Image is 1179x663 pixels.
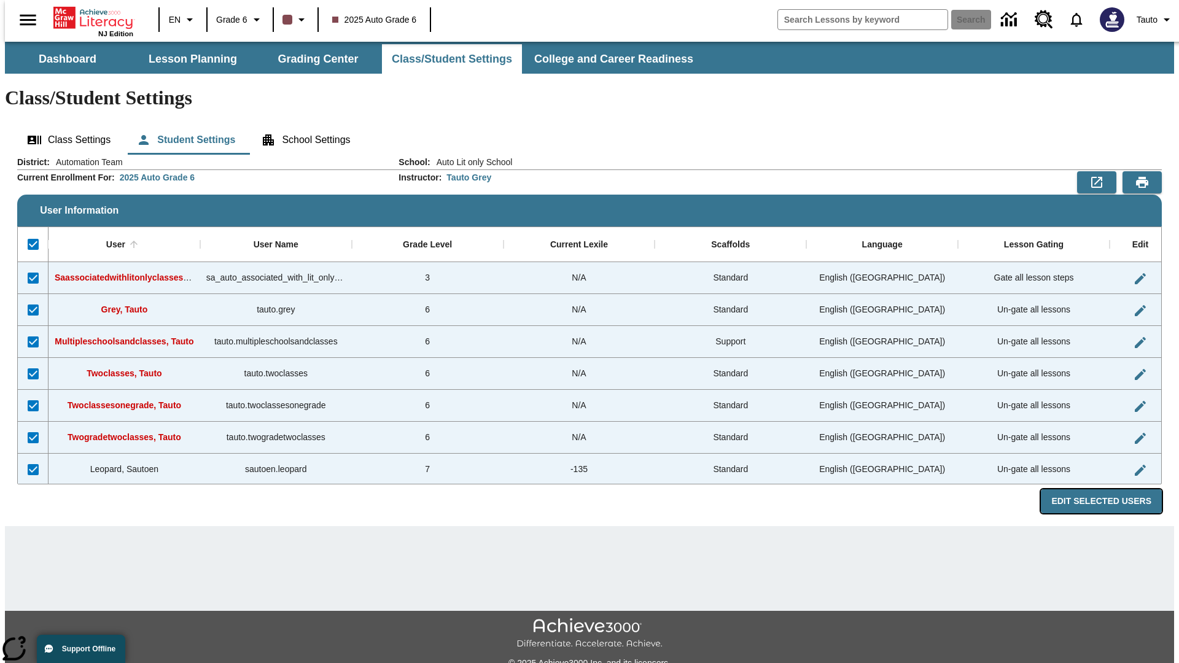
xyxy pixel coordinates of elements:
[1128,426,1153,451] button: Edit User
[5,87,1174,109] h1: Class/Student Settings
[1100,7,1124,32] img: Avatar
[958,454,1110,486] div: Un-gate all lessons
[1132,9,1179,31] button: Profile/Settings
[352,390,504,422] div: 6
[1137,14,1158,26] span: Tauto
[655,454,806,486] div: Standard
[17,173,115,183] h2: Current Enrollment For :
[504,422,655,454] div: N/A
[254,239,298,250] div: User Name
[806,326,958,358] div: English (US)
[1027,3,1060,36] a: Resource Center, Will open in new tab
[17,157,50,168] h2: District :
[216,14,247,26] span: Grade 6
[55,336,193,346] span: Multipleschoolsandclasses, Tauto
[278,9,314,31] button: Class color is dark brown. Change class color
[62,645,115,653] span: Support Offline
[40,205,119,216] span: User Information
[332,14,417,26] span: 2025 Auto Grade 6
[1128,298,1153,323] button: Edit User
[200,454,352,486] div: sautoen.leopard
[958,390,1110,422] div: Un-gate all lessons
[131,44,254,74] button: Lesson Planning
[524,44,703,74] button: College and Career Readiness
[211,9,269,31] button: Grade: Grade 6, Select a grade
[1128,394,1153,419] button: Edit User
[550,239,608,250] div: Current Lexile
[17,125,1162,155] div: Class/Student Settings
[711,239,750,250] div: Scaffolds
[352,358,504,390] div: 6
[106,239,125,250] div: User
[98,30,133,37] span: NJ Edition
[101,304,148,314] span: Grey, Tauto
[516,618,663,649] img: Achieve3000 Differentiate Accelerate Achieve
[862,239,903,250] div: Language
[17,125,120,155] button: Class Settings
[806,358,958,390] div: English (US)
[655,422,806,454] div: Standard
[655,262,806,294] div: Standard
[1128,458,1153,483] button: Edit User
[1092,4,1132,36] button: Select a new avatar
[10,2,46,38] button: Open side menu
[5,44,704,74] div: SubNavbar
[655,390,806,422] div: Standard
[90,464,158,474] span: Leopard, Sautoen
[120,171,195,184] div: 2025 Auto Grade 6
[655,358,806,390] div: Standard
[17,156,1162,514] div: User Information
[958,294,1110,326] div: Un-gate all lessons
[806,262,958,294] div: English (US)
[352,422,504,454] div: 6
[87,368,161,378] span: Twoclasses, Tauto
[446,171,491,184] div: Tauto Grey
[352,262,504,294] div: 3
[399,157,430,168] h2: School :
[200,294,352,326] div: tauto.grey
[806,454,958,486] div: English (US)
[200,422,352,454] div: tauto.twogradetwoclasses
[200,390,352,422] div: tauto.twoclassesonegrade
[1060,4,1092,36] a: Notifications
[958,262,1110,294] div: Gate all lesson steps
[1123,171,1162,193] button: Print Preview
[958,422,1110,454] div: Un-gate all lessons
[6,44,129,74] button: Dashboard
[53,4,133,37] div: Home
[958,358,1110,390] div: Un-gate all lessons
[1077,171,1116,193] button: Export to CSV
[53,6,133,30] a: Home
[169,14,181,26] span: EN
[655,326,806,358] div: Support
[778,10,947,29] input: search field
[200,262,352,294] div: sa_auto_associated_with_lit_only_classes
[257,44,379,74] button: Grading Center
[1041,489,1162,513] button: Edit Selected Users
[430,156,513,168] span: Auto Lit only School
[382,44,522,74] button: Class/Student Settings
[352,454,504,486] div: 7
[1128,330,1153,355] button: Edit User
[806,390,958,422] div: English (US)
[126,125,245,155] button: Student Settings
[504,390,655,422] div: N/A
[994,3,1027,37] a: Data Center
[504,358,655,390] div: N/A
[50,156,123,168] span: Automation Team
[200,326,352,358] div: tauto.multipleschoolsandclasses
[806,422,958,454] div: English (US)
[163,9,203,31] button: Language: EN, Select a language
[352,294,504,326] div: 6
[68,432,181,442] span: Twogradetwoclasses, Tauto
[403,239,452,250] div: Grade Level
[504,454,655,486] div: -135
[1004,239,1064,250] div: Lesson Gating
[399,173,442,183] h2: Instructor :
[5,42,1174,74] div: SubNavbar
[504,326,655,358] div: N/A
[1128,266,1153,291] button: Edit User
[1132,239,1148,250] div: Edit
[806,294,958,326] div: English (US)
[37,635,125,663] button: Support Offline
